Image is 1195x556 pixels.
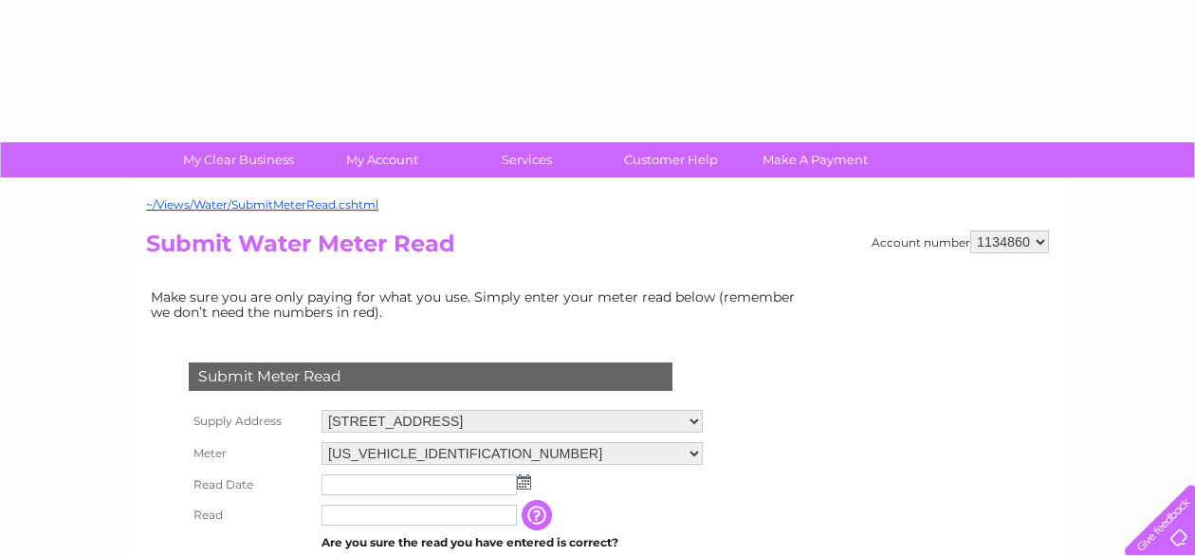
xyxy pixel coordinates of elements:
[449,142,605,177] a: Services
[304,142,461,177] a: My Account
[184,405,317,437] th: Supply Address
[317,530,708,555] td: Are you sure the read you have entered is correct?
[184,437,317,470] th: Meter
[189,362,672,391] div: Submit Meter Read
[517,474,531,490] img: ...
[522,500,556,530] input: Information
[737,142,893,177] a: Make A Payment
[146,197,378,212] a: ~/Views/Water/SubmitMeterRead.cshtml
[593,142,749,177] a: Customer Help
[146,231,1049,267] h2: Submit Water Meter Read
[146,285,810,324] td: Make sure you are only paying for what you use. Simply enter your meter read below (remember we d...
[872,231,1049,253] div: Account number
[184,500,317,530] th: Read
[184,470,317,500] th: Read Date
[160,142,317,177] a: My Clear Business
